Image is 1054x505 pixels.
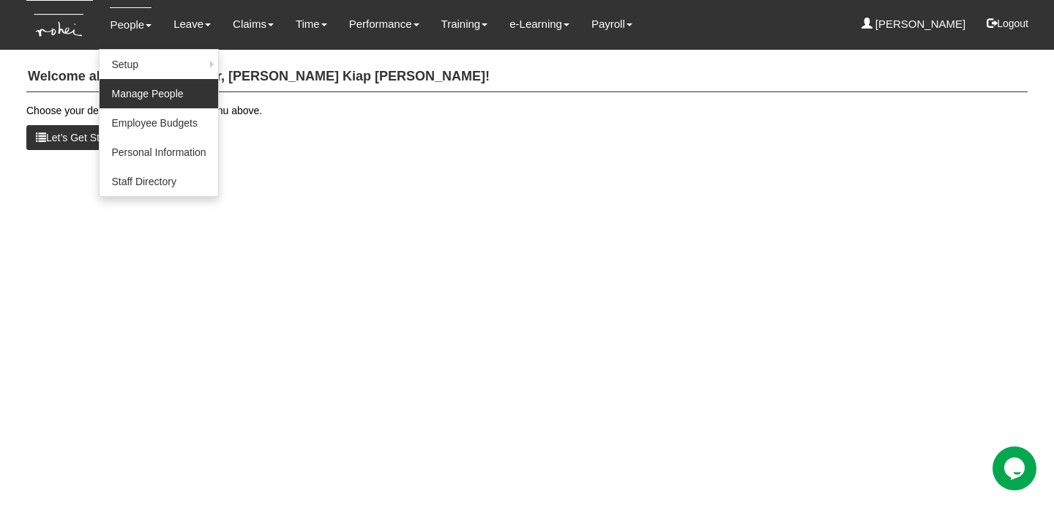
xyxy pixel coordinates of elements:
a: Training [441,7,488,41]
a: Manage People [100,79,217,108]
img: KTs7HI1dOZG7tu7pUkOpGGQAiEQAiEQAj0IhBB1wtXDg6BEAiBEAiBEAiB4RGIoBtemSRFIRACIRACIRACIdCLQARdL1w5OAR... [26,1,93,50]
a: e-Learning [509,7,569,41]
a: People [110,7,152,42]
a: Staff Directory [100,167,217,196]
button: Let’s Get Started [26,125,132,150]
a: Time [296,7,327,41]
a: Performance [349,7,419,41]
a: Setup [100,50,217,79]
button: Logout [976,6,1039,41]
iframe: chat widget [993,446,1039,490]
a: Leave [173,7,211,41]
p: Choose your desired function from the menu above. [26,103,1028,118]
a: Personal Information [100,138,217,167]
h4: Welcome aboard Learn Anchor, [PERSON_NAME] Kiap [PERSON_NAME]! [26,62,1028,92]
a: [PERSON_NAME] [861,7,966,41]
a: Claims [233,7,274,41]
a: Employee Budgets [100,108,217,138]
a: Payroll [591,7,632,41]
